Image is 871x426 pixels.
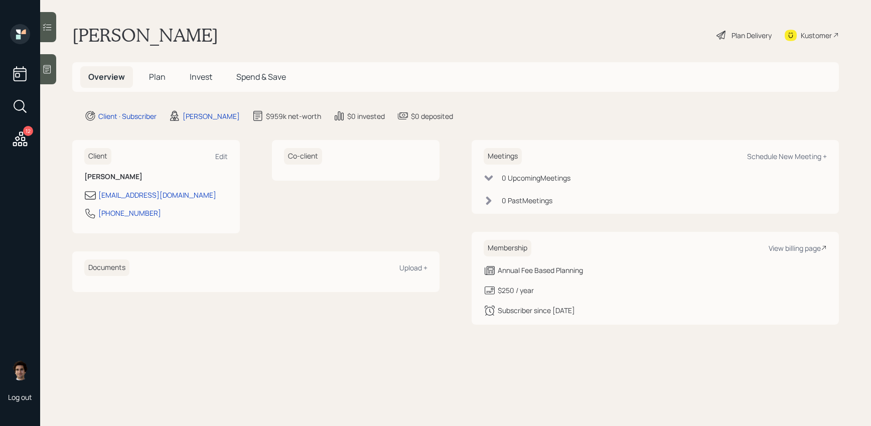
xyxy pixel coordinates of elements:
div: Log out [8,392,32,402]
div: Kustomer [801,30,832,41]
h1: [PERSON_NAME] [72,24,218,46]
h6: Co-client [284,148,322,165]
div: [PERSON_NAME] [183,111,240,121]
div: $0 deposited [411,111,453,121]
div: Edit [215,152,228,161]
div: [PHONE_NUMBER] [98,208,161,218]
div: Plan Delivery [732,30,772,41]
img: harrison-schaefer-headshot-2.png [10,360,30,380]
div: Annual Fee Based Planning [498,265,583,275]
div: Client · Subscriber [98,111,157,121]
div: Schedule New Meeting + [747,152,827,161]
div: Subscriber since [DATE] [498,305,575,316]
span: Plan [149,71,166,82]
h6: [PERSON_NAME] [84,173,228,181]
h6: Membership [484,240,531,256]
span: Spend & Save [236,71,286,82]
div: 0 Upcoming Meeting s [502,173,570,183]
h6: Documents [84,259,129,276]
h6: Meetings [484,148,522,165]
div: 0 Past Meeting s [502,195,552,206]
div: $0 invested [347,111,385,121]
div: [EMAIL_ADDRESS][DOMAIN_NAME] [98,190,216,200]
div: $959k net-worth [266,111,321,121]
div: $250 / year [498,285,534,296]
span: Invest [190,71,212,82]
h6: Client [84,148,111,165]
div: View billing page [769,243,827,253]
span: Overview [88,71,125,82]
div: 12 [23,126,33,136]
div: Upload + [399,263,427,272]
